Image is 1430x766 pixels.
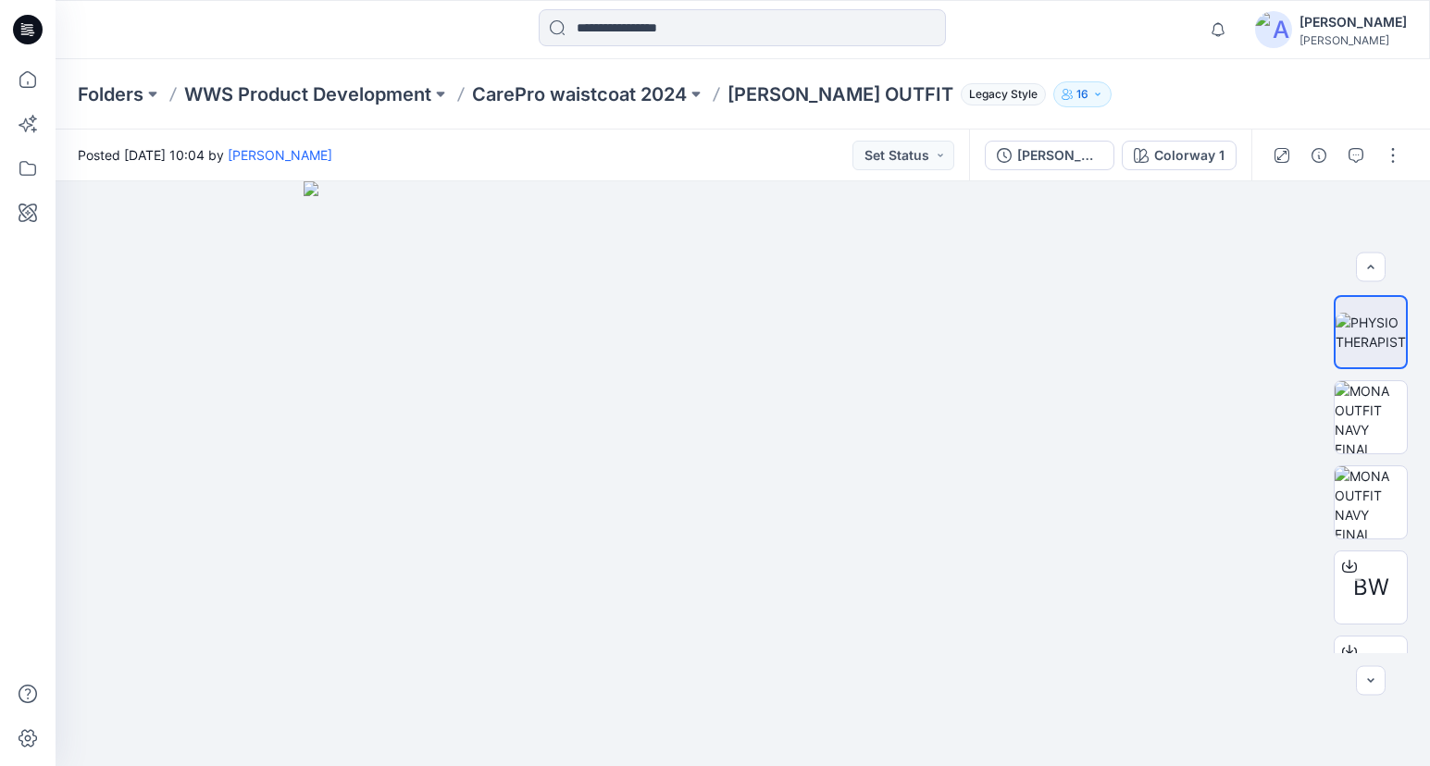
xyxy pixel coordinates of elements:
button: Colorway 1 [1122,141,1237,170]
img: avatar [1255,11,1292,48]
div: Colorway 1 [1154,145,1225,166]
div: [PERSON_NAME] [1299,11,1407,33]
button: Details [1304,141,1334,170]
p: 16 [1076,84,1088,105]
div: [PERSON_NAME] [1299,33,1407,47]
span: Posted [DATE] 10:04 by [78,145,332,165]
img: MONA OUTFIT NAVY FINAL raytrace [1335,466,1407,538]
span: BW [1353,571,1389,604]
img: MONA OUTFIT NAVY FINAL enhanced [1335,381,1407,453]
a: WWS Product Development [184,81,431,107]
a: [PERSON_NAME] [228,147,332,163]
img: eyJhbGciOiJIUzI1NiIsImtpZCI6IjAiLCJzbHQiOiJzZXMiLCJ0eXAiOiJKV1QifQ.eyJkYXRhIjp7InR5cGUiOiJzdG9yYW... [304,181,1182,766]
button: [PERSON_NAME] OUTFIT [985,141,1114,170]
div: MONA OUTFIT [1017,145,1102,166]
button: Legacy Style [953,81,1046,107]
a: Folders [78,81,143,107]
span: Legacy Style [961,83,1046,105]
p: [PERSON_NAME] OUTFIT [727,81,953,107]
img: PHYSIOTHERAPIST [1336,313,1406,352]
a: CarePro waistcoat 2024 [472,81,687,107]
button: 16 [1053,81,1112,107]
